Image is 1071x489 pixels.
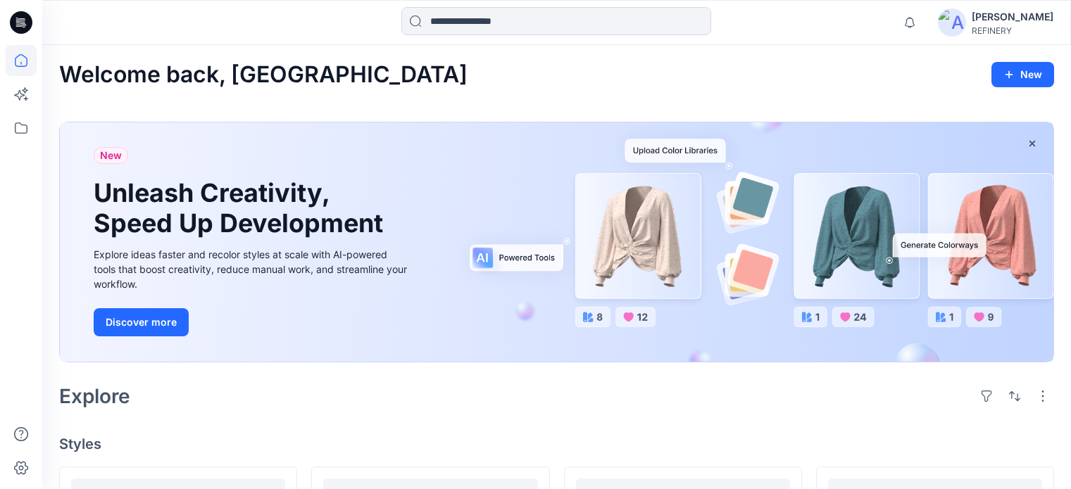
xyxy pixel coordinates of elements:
a: Discover more [94,308,411,336]
div: [PERSON_NAME] [972,8,1053,25]
span: New [100,147,122,164]
div: REFINERY [972,25,1053,36]
h2: Welcome back, [GEOGRAPHIC_DATA] [59,62,468,88]
h4: Styles [59,436,1054,452]
button: New [991,62,1054,87]
div: Explore ideas faster and recolor styles at scale with AI-powered tools that boost creativity, red... [94,247,411,291]
button: Discover more [94,308,189,336]
h1: Unleash Creativity, Speed Up Development [94,178,389,239]
h2: Explore [59,385,130,407]
img: avatar [938,8,966,37]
